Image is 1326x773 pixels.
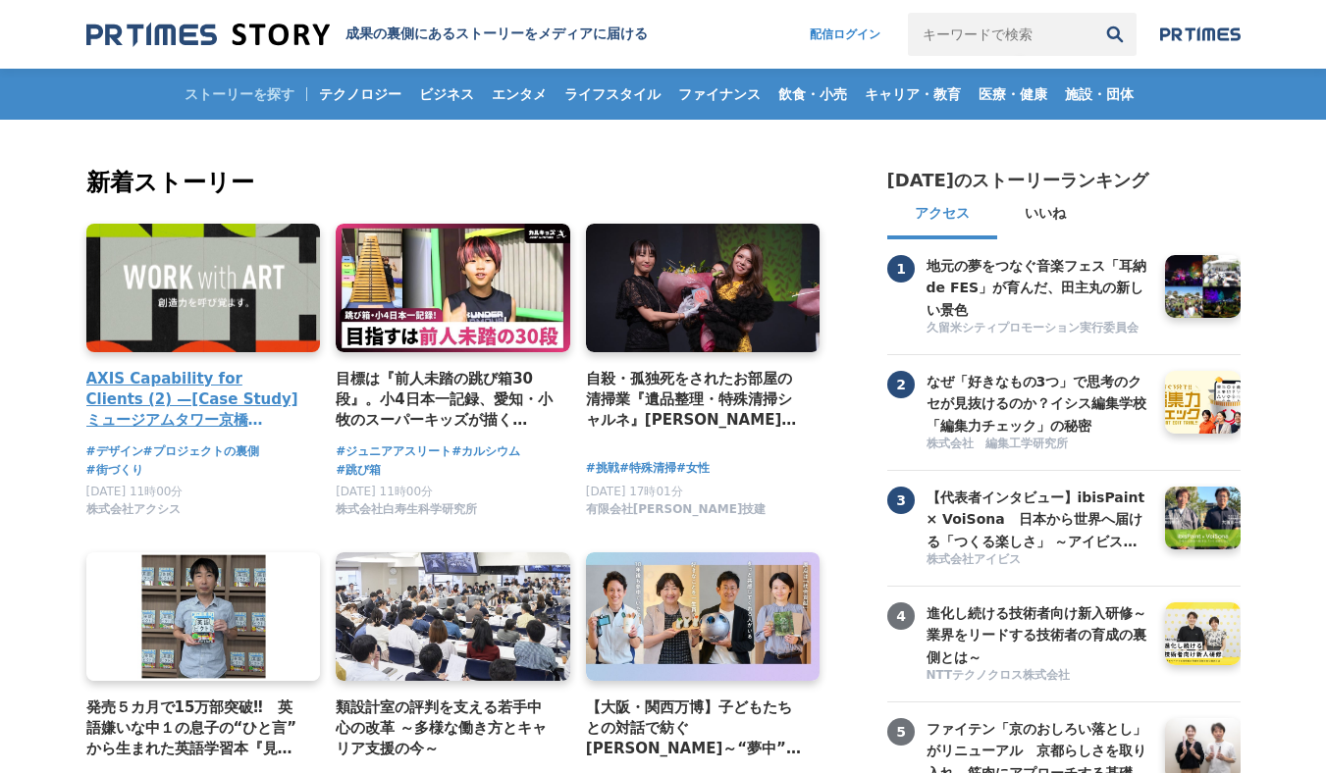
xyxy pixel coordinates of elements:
a: テクノロジー [311,69,409,120]
span: 1 [887,255,915,283]
a: 有限会社[PERSON_NAME]技建 [586,507,767,521]
span: キャリア・教育 [857,85,969,103]
span: ファイナンス [670,85,769,103]
button: 検索 [1093,13,1137,56]
a: キャリア・教育 [857,69,969,120]
a: #ジュニアアスリート [336,442,451,461]
a: 進化し続ける技術者向け新入研修～業界をリードする技術者の育成の裏側とは～ [927,602,1150,665]
span: 4 [887,602,915,630]
a: 久留米シティプロモーション実行委員会 [927,320,1150,338]
h2: [DATE]のストーリーランキング [887,169,1149,192]
a: #女性 [676,459,710,478]
span: 2 [887,371,915,398]
span: 飲食・小売 [770,85,855,103]
a: なぜ「好きなもの3つ」で思考のクセが見抜けるのか？イシス編集学校「編集力チェック」の秘密 [927,371,1150,434]
a: ビジネス [411,69,482,120]
a: #デザイン [86,442,143,461]
a: 成果の裏側にあるストーリーをメディアに届ける 成果の裏側にあるストーリーをメディアに届ける [86,22,648,48]
a: 発売５カ月で15万部突破‼ 英語嫌いな中１の息子の“ひと言”から生まれた英語学習本『見るだけでわかる‼ 英語ピクト図鑑』異例ヒットの要因 [86,696,305,760]
a: #特殊清掃 [619,459,676,478]
span: 株式会社 編集工学研究所 [927,436,1068,452]
span: 久留米シティプロモーション実行委員会 [927,320,1139,336]
a: NTTテクノクロス株式会社 [927,667,1150,686]
h3: 【代表者インタビュー】ibisPaint × VoiSona 日本から世界へ届ける「つくる楽しさ」 ～アイビスがテクノスピーチと挑戦する、新しい創作文化の形成～ [927,487,1150,552]
span: [DATE] 11時00分 [86,485,184,498]
a: 株式会社アクシス [86,507,181,521]
span: [DATE] 17時01分 [586,485,683,498]
img: 成果の裏側にあるストーリーをメディアに届ける [86,22,330,48]
button: いいね [997,192,1093,239]
a: 株式会社 編集工学研究所 [927,436,1150,454]
span: 有限会社[PERSON_NAME]技建 [586,501,767,518]
a: 目標は『前人未踏の跳び箱30段』。小4日本一記録、愛知・小牧のスーパーキッズが描く[PERSON_NAME]とは？ [336,368,555,432]
a: #街づくり [86,461,143,480]
a: 医療・健康 [971,69,1055,120]
input: キーワードで検索 [908,13,1093,56]
span: ビジネス [411,85,482,103]
span: 株式会社白寿生科学研究所 [336,501,477,518]
button: アクセス [887,192,997,239]
span: 株式会社アイビス [927,551,1021,568]
h3: 進化し続ける技術者向け新入研修～業界をリードする技術者の育成の裏側とは～ [927,602,1150,668]
a: 類設計室の評判を支える若手中心の改革 ～多様な働き方とキャリア支援の今～ [336,696,555,760]
a: 飲食・小売 [770,69,855,120]
span: 株式会社アクシス [86,501,181,518]
h3: 地元の夢をつなぐ音楽フェス「耳納 de FES」が育んだ、田主丸の新しい景色 [927,255,1150,321]
a: 施設・団体 [1057,69,1141,120]
a: 地元の夢をつなぐ音楽フェス「耳納 de FES」が育んだ、田主丸の新しい景色 [927,255,1150,318]
a: 株式会社白寿生科学研究所 [336,507,477,521]
a: #カルシウム [451,442,520,461]
a: ライフスタイル [557,69,668,120]
img: prtimes [1160,26,1241,42]
a: 自殺・孤独死をされたお部屋の清掃業『遺品整理・特殊清掃シャルネ』[PERSON_NAME]がBeauty [GEOGRAPHIC_DATA][PERSON_NAME][GEOGRAPHIC_DA... [586,368,805,432]
a: 株式会社アイビス [927,551,1150,570]
a: AXIS Capability for Clients (2) —[Case Study] ミュージアムタワー京橋 「WORK with ART」 [86,368,305,432]
span: ライフスタイル [557,85,668,103]
span: [DATE] 11時00分 [336,485,433,498]
span: テクノロジー [311,85,409,103]
span: エンタメ [484,85,555,103]
a: 【大阪・関西万博】子どもたちとの対話で紡ぐ[PERSON_NAME]～“夢中”の力を育む「Unlock FRプログラム」 [586,696,805,760]
a: 【代表者インタビュー】ibisPaint × VoiSona 日本から世界へ届ける「つくる楽しさ」 ～アイビスがテクノスピーチと挑戦する、新しい創作文化の形成～ [927,487,1150,549]
span: 3 [887,487,915,514]
h3: なぜ「好きなもの3つ」で思考のクセが見抜けるのか？イシス編集学校「編集力チェック」の秘密 [927,371,1150,437]
h2: 新着ストーリー [86,165,824,200]
h1: 成果の裏側にあるストーリーをメディアに届ける [345,26,648,43]
a: 配信ログイン [790,13,900,56]
span: NTTテクノクロス株式会社 [927,667,1071,684]
a: エンタメ [484,69,555,120]
a: #跳び箱 [336,461,381,480]
a: #プロジェクトの裏側 [143,442,259,461]
span: 5 [887,718,915,746]
a: #挑戦 [586,459,619,478]
span: 施設・団体 [1057,85,1141,103]
a: ファイナンス [670,69,769,120]
span: 医療・健康 [971,85,1055,103]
